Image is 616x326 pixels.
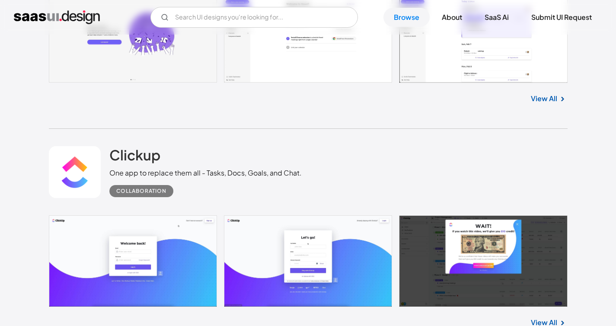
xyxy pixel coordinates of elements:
a: home [14,10,100,24]
div: One app to replace them all - Tasks, Docs, Goals, and Chat. [109,168,302,178]
a: SaaS Ai [474,8,519,27]
input: Search UI designs you're looking for... [150,7,358,28]
a: View All [531,93,557,104]
a: Clickup [109,146,160,168]
form: Email Form [150,7,358,28]
a: Browse [383,8,430,27]
div: Collaboration [116,186,166,196]
a: Submit UI Request [521,8,602,27]
h2: Clickup [109,146,160,163]
a: About [431,8,472,27]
